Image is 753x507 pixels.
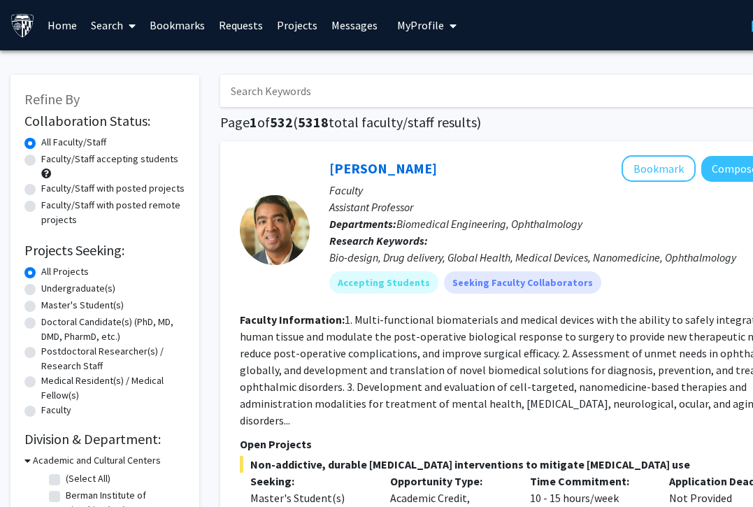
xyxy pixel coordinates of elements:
[250,490,369,506] div: Master's Student(s)
[397,18,444,32] span: My Profile
[24,242,185,259] h2: Projects Seeking:
[41,181,185,196] label: Faculty/Staff with posted projects
[41,152,178,166] label: Faculty/Staff accepting students
[240,313,345,327] b: Faculty Information:
[622,155,696,182] button: Add Kunal Parikh to Bookmarks
[24,113,185,129] h2: Collaboration Status:
[41,135,106,150] label: All Faculty/Staff
[41,298,124,313] label: Master's Student(s)
[396,217,582,231] span: Biomedical Engineering, Ophthalmology
[41,1,84,50] a: Home
[41,281,115,296] label: Undergraduate(s)
[143,1,212,50] a: Bookmarks
[41,198,185,227] label: Faculty/Staff with posted remote projects
[41,315,185,344] label: Doctoral Candidate(s) (PhD, MD, DMD, PharmD, etc.)
[84,1,143,50] a: Search
[212,1,270,50] a: Requests
[270,113,293,131] span: 532
[530,473,649,490] p: Time Commitment:
[444,271,601,294] mat-chip: Seeking Faculty Collaborators
[33,453,161,468] h3: Academic and Cultural Centers
[270,1,324,50] a: Projects
[250,113,257,131] span: 1
[250,473,369,490] p: Seeking:
[329,271,438,294] mat-chip: Accepting Students
[41,344,185,373] label: Postdoctoral Researcher(s) / Research Staff
[324,1,385,50] a: Messages
[41,403,71,417] label: Faculty
[298,113,329,131] span: 5318
[10,13,35,38] img: Johns Hopkins University Logo
[24,90,80,108] span: Refine By
[329,159,437,177] a: [PERSON_NAME]
[66,471,110,486] label: (Select All)
[41,264,89,279] label: All Projects
[329,217,396,231] b: Departments:
[329,234,428,248] b: Research Keywords:
[41,373,185,403] label: Medical Resident(s) / Medical Fellow(s)
[24,431,185,448] h2: Division & Department:
[390,473,509,490] p: Opportunity Type:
